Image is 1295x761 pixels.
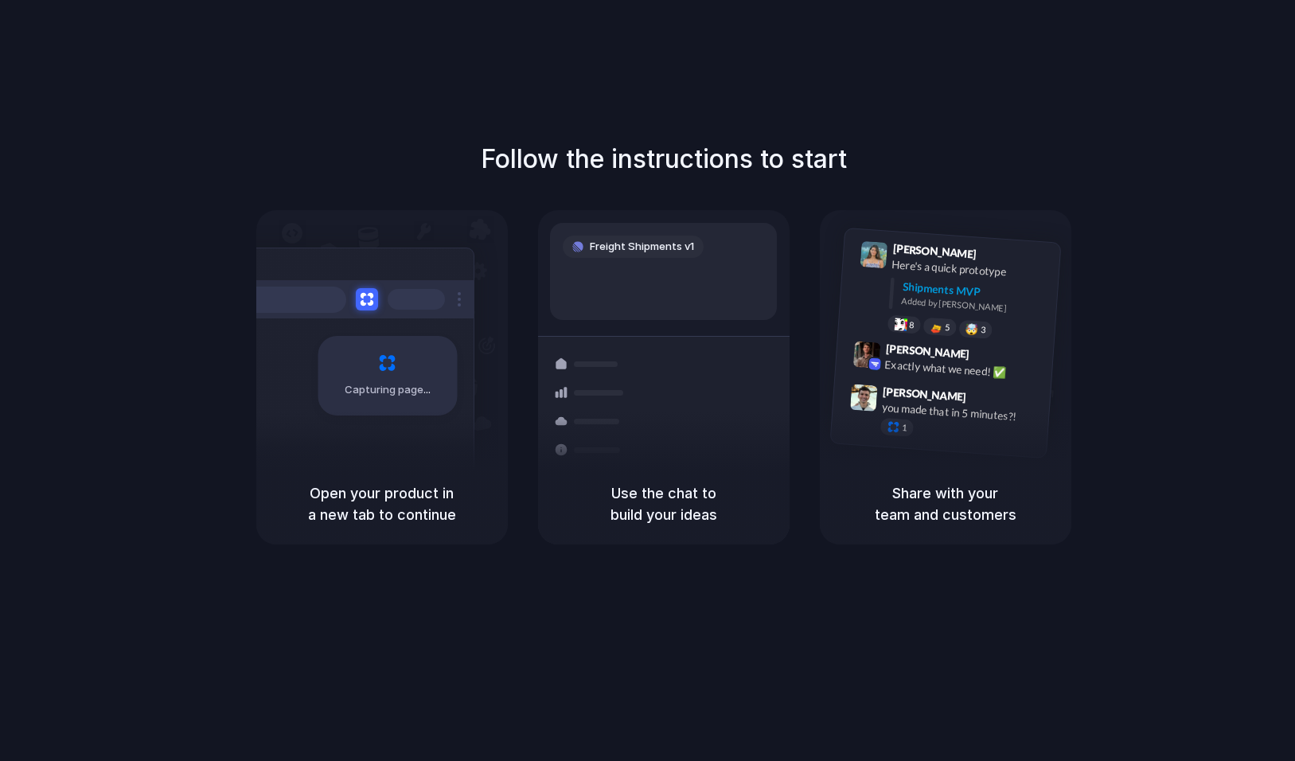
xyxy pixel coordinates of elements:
h5: Open your product in a new tab to continue [275,482,489,525]
div: Added by [PERSON_NAME] [901,295,1047,318]
h1: Follow the instructions to start [481,140,847,178]
div: Shipments MVP [902,279,1049,305]
span: 9:47 AM [971,390,1004,409]
div: 🤯 [965,323,978,335]
span: 5 [944,323,950,332]
span: [PERSON_NAME] [885,340,969,363]
span: 1 [901,423,907,432]
h5: Share with your team and customers [839,482,1052,525]
span: 9:41 AM [981,248,1013,267]
span: Capturing page [345,382,433,398]
span: [PERSON_NAME] [892,240,977,263]
div: Here's a quick prototype [891,256,1050,283]
span: [PERSON_NAME] [882,383,966,406]
div: you made that in 5 minutes?! [881,399,1040,426]
span: 3 [980,326,985,334]
div: Exactly what we need! ✅ [884,357,1043,384]
h5: Use the chat to build your ideas [557,482,770,525]
span: Freight Shipments v1 [590,239,694,255]
span: 9:42 AM [973,348,1006,367]
span: 8 [908,321,914,330]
